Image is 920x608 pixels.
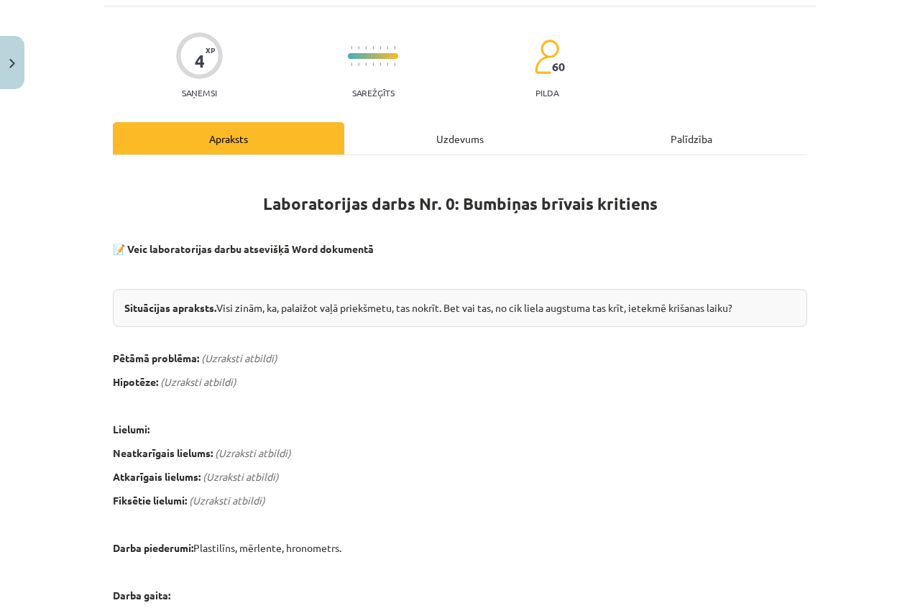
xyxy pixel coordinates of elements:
em: (Uzraksti atbildi) [189,494,265,507]
b: Darba piederumi: [113,541,193,554]
img: icon-short-line-57e1e144782c952c97e751825c79c345078a6d821885a25fce030b3d8c18986b.svg [379,46,381,50]
b: Pētāmā problēma: [113,351,199,364]
p: Sarežģīts [352,88,395,98]
img: icon-short-line-57e1e144782c952c97e751825c79c345078a6d821885a25fce030b3d8c18986b.svg [365,46,367,50]
b: Situācijas apraksts. [124,301,216,314]
p: Plastilīns, mērlente, hronometrs. [113,540,807,556]
img: icon-short-line-57e1e144782c952c97e751825c79c345078a6d821885a25fce030b3d8c18986b.svg [379,63,381,66]
div: Uzdevums [344,122,576,155]
strong: Laboratorijas darbs Nr. 0: Bumbiņas brīvais kritiens [263,193,658,214]
em: (Uzraksti atbildi) [201,351,277,364]
p: 📝 [113,241,807,257]
img: icon-short-line-57e1e144782c952c97e751825c79c345078a6d821885a25fce030b3d8c18986b.svg [372,63,374,66]
img: icon-short-line-57e1e144782c952c97e751825c79c345078a6d821885a25fce030b3d8c18986b.svg [372,46,374,50]
b: Fiksētie lielumi: [113,494,187,507]
b: Lielumi: [113,423,149,436]
p: Saņemsi [176,88,223,98]
em: (Uzraksti atbildi) [215,446,291,459]
div: 4 [195,51,205,71]
b: Darba gaita: [113,589,170,602]
img: icon-short-line-57e1e144782c952c97e751825c79c345078a6d821885a25fce030b3d8c18986b.svg [394,46,395,50]
b: Atkarīgais lielums: [113,470,201,483]
span: 60 [552,60,565,73]
strong: Veic laboratorijas darbu atsevišķā Word dokumentā [127,242,374,255]
img: icon-short-line-57e1e144782c952c97e751825c79c345078a6d821885a25fce030b3d8c18986b.svg [351,63,352,66]
img: icon-short-line-57e1e144782c952c97e751825c79c345078a6d821885a25fce030b3d8c18986b.svg [351,46,352,50]
img: icon-short-line-57e1e144782c952c97e751825c79c345078a6d821885a25fce030b3d8c18986b.svg [387,63,388,66]
em: (Uzraksti atbildi) [160,375,236,388]
img: icon-short-line-57e1e144782c952c97e751825c79c345078a6d821885a25fce030b3d8c18986b.svg [387,46,388,50]
p: pilda [535,88,558,98]
b: Neatkarīgais lielums: [113,446,213,459]
span: XP [206,46,215,54]
div: Visi zinām, ka, palaižot vaļā priekšmetu, tas nokrīt. Bet vai tas, no cik liela augstuma tas krīt... [113,289,807,327]
img: icon-short-line-57e1e144782c952c97e751825c79c345078a6d821885a25fce030b3d8c18986b.svg [365,63,367,66]
img: icon-short-line-57e1e144782c952c97e751825c79c345078a6d821885a25fce030b3d8c18986b.svg [394,63,395,66]
em: (Uzraksti atbildi) [203,470,279,483]
div: Apraksts [113,122,344,155]
b: Hipotēze: [113,375,158,388]
img: students-c634bb4e5e11cddfef0936a35e636f08e4e9abd3cc4e673bd6f9a4125e45ecb1.svg [534,39,559,75]
img: icon-short-line-57e1e144782c952c97e751825c79c345078a6d821885a25fce030b3d8c18986b.svg [358,63,359,66]
img: icon-close-lesson-0947bae3869378f0d4975bcd49f059093ad1ed9edebbc8119c70593378902aed.svg [9,59,15,68]
div: Palīdzība [576,122,807,155]
img: icon-short-line-57e1e144782c952c97e751825c79c345078a6d821885a25fce030b3d8c18986b.svg [358,46,359,50]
